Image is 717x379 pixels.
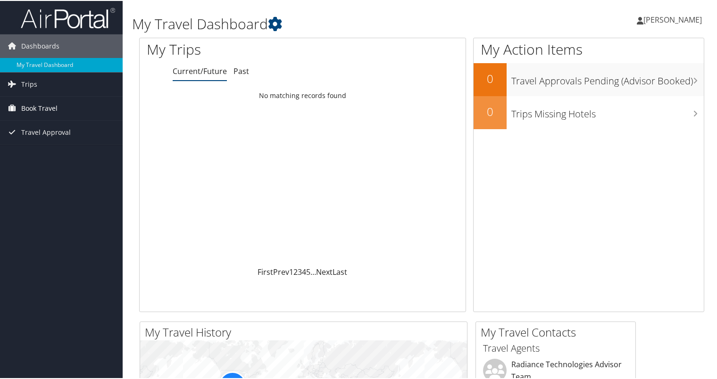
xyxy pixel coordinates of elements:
[273,266,289,276] a: Prev
[474,39,704,58] h1: My Action Items
[643,14,702,24] span: [PERSON_NAME]
[21,120,71,143] span: Travel Approval
[21,72,37,95] span: Trips
[21,33,59,57] span: Dashboards
[302,266,306,276] a: 4
[289,266,293,276] a: 1
[316,266,333,276] a: Next
[474,70,507,86] h2: 0
[132,13,518,33] h1: My Travel Dashboard
[21,96,58,119] span: Book Travel
[140,86,466,103] td: No matching records found
[333,266,347,276] a: Last
[293,266,298,276] a: 2
[147,39,323,58] h1: My Trips
[21,6,115,28] img: airportal-logo.png
[306,266,310,276] a: 5
[310,266,316,276] span: …
[298,266,302,276] a: 3
[483,341,628,354] h3: Travel Agents
[474,95,704,128] a: 0Trips Missing Hotels
[173,65,227,75] a: Current/Future
[637,5,711,33] a: [PERSON_NAME]
[233,65,249,75] a: Past
[145,323,467,339] h2: My Travel History
[511,69,704,87] h3: Travel Approvals Pending (Advisor Booked)
[474,103,507,119] h2: 0
[511,102,704,120] h3: Trips Missing Hotels
[481,323,635,339] h2: My Travel Contacts
[258,266,273,276] a: First
[474,62,704,95] a: 0Travel Approvals Pending (Advisor Booked)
